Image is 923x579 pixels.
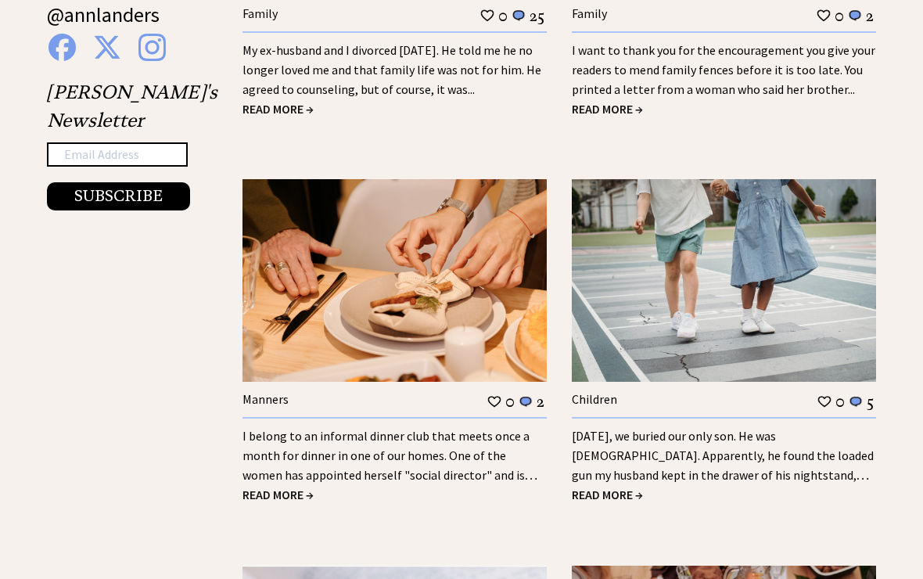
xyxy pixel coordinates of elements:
img: heart_outline%201.png [816,9,831,23]
img: heart_outline%201.png [479,9,495,23]
td: 0 [505,392,515,412]
img: manners.jpg [242,180,547,383]
td: 2 [865,6,875,27]
td: 25 [529,6,545,27]
td: 0 [834,6,845,27]
img: x%20blue.png [93,34,121,62]
a: @annlanders [47,2,160,44]
img: facebook%20blue.png [48,34,76,62]
a: I want to thank you for the encouragement you give your readers to mend family fences before it i... [572,43,875,98]
img: heart_outline%201.png [817,395,832,410]
a: READ MORE → [242,102,314,117]
img: message_round%201.png [848,396,864,410]
img: heart_outline%201.png [487,395,502,410]
img: message_round%201.png [847,9,863,23]
td: 0 [835,392,846,412]
img: children.jpg [572,180,876,383]
img: message_round%201.png [518,396,533,410]
img: instagram%20blue.png [138,34,166,62]
button: SUBSCRIBE [47,183,190,211]
a: Children [572,392,617,408]
td: 2 [536,392,545,412]
a: READ MORE → [572,102,643,117]
a: Family [572,6,607,22]
a: Family [242,6,278,22]
td: 5 [866,392,875,412]
input: Email Address [47,143,188,168]
a: Manners [242,392,289,408]
td: 0 [497,6,508,27]
div: [PERSON_NAME]'s Newsletter [47,79,217,212]
img: message_round%201.png [511,9,526,23]
a: [DATE], we buried our only son. He was [DEMOGRAPHIC_DATA]. Apparently, he found the loaded gun my... [572,429,874,503]
a: My ex-husband and I divorced [DATE]. He told me he no longer loved me and that family life was no... [242,43,541,98]
a: READ MORE → [242,487,314,503]
a: I belong to an informal dinner club that meets once a month for dinner in one of our homes. One o... [242,429,537,503]
a: READ MORE → [572,487,643,503]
